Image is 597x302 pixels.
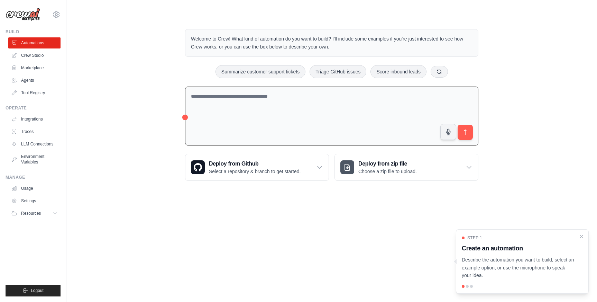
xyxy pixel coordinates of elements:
[8,126,61,137] a: Traces
[209,160,301,168] h3: Deploy from Github
[8,208,61,219] button: Resources
[310,65,366,78] button: Triage GitHub issues
[6,29,61,35] div: Build
[8,37,61,48] a: Automations
[191,35,472,51] p: Welcome to Crew! What kind of automation do you want to build? I'll include some examples if you'...
[8,87,61,98] a: Tool Registry
[8,75,61,86] a: Agents
[6,285,61,296] button: Logout
[8,62,61,73] a: Marketplace
[6,8,40,21] img: Logo
[370,65,426,78] button: Score inbound leads
[215,65,305,78] button: Summarize customer support tickets
[358,168,417,175] p: Choose a zip file to upload.
[6,105,61,111] div: Operate
[467,235,482,241] span: Step 1
[358,160,417,168] h3: Deploy from zip file
[21,211,41,216] span: Resources
[462,243,575,253] h3: Create an automation
[8,195,61,206] a: Settings
[8,50,61,61] a: Crew Studio
[8,183,61,194] a: Usage
[6,175,61,180] div: Manage
[209,168,301,175] p: Select a repository & branch to get started.
[462,256,575,279] p: Describe the automation you want to build, select an example option, or use the microphone to spe...
[8,114,61,125] a: Integrations
[31,288,44,293] span: Logout
[8,139,61,150] a: LLM Connections
[579,234,584,239] button: Close walkthrough
[8,151,61,168] a: Environment Variables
